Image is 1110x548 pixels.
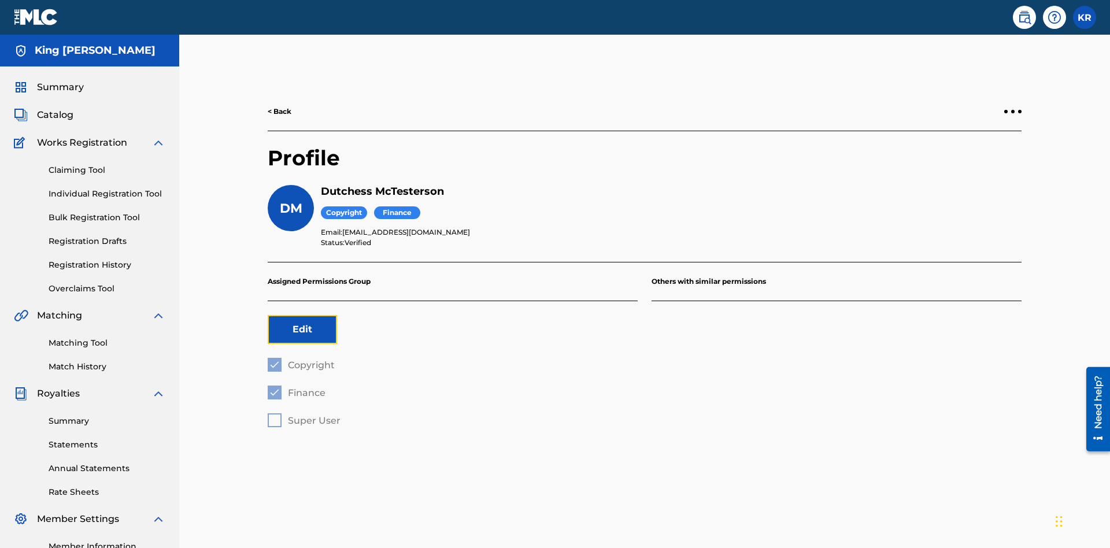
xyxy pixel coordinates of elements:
[1073,6,1096,29] div: User Menu
[14,9,58,25] img: MLC Logo
[14,387,28,401] img: Royalties
[49,188,165,200] a: Individual Registration Tool
[1013,6,1036,29] a: Public Search
[151,387,165,401] img: expand
[268,262,638,301] p: Assigned Permissions Group
[345,238,371,247] span: Verified
[14,80,84,94] a: SummarySummary
[321,206,367,220] span: Copyright
[49,259,165,271] a: Registration History
[49,439,165,451] a: Statements
[14,136,29,150] img: Works Registration
[14,80,28,94] img: Summary
[321,238,1022,248] p: Status:
[342,228,470,236] span: [EMAIL_ADDRESS][DOMAIN_NAME]
[14,108,73,122] a: CatalogCatalog
[49,415,165,427] a: Summary
[49,337,165,349] a: Matching Tool
[37,512,119,526] span: Member Settings
[1078,362,1110,457] iframe: Resource Center
[37,80,84,94] span: Summary
[268,145,1022,185] h2: Profile
[321,227,1022,238] p: Email:
[1043,6,1066,29] div: Help
[321,185,1022,198] h5: Dutchess McTesterson
[49,212,165,224] a: Bulk Registration Tool
[151,309,165,323] img: expand
[1017,10,1031,24] img: search
[49,164,165,176] a: Claiming Tool
[268,315,337,344] button: Edit
[374,206,420,220] span: Finance
[37,108,73,122] span: Catalog
[35,44,156,57] h5: King McTesterson
[1048,10,1061,24] img: help
[14,44,28,58] img: Accounts
[1056,504,1063,539] div: Drag
[37,309,82,323] span: Matching
[49,235,165,247] a: Registration Drafts
[14,309,28,323] img: Matching
[14,512,28,526] img: Member Settings
[37,387,80,401] span: Royalties
[49,486,165,498] a: Rate Sheets
[151,512,165,526] img: expand
[49,361,165,373] a: Match History
[1052,493,1110,548] iframe: Chat Widget
[151,136,165,150] img: expand
[49,462,165,475] a: Annual Statements
[37,136,127,150] span: Works Registration
[280,201,302,216] span: DM
[652,262,1022,301] p: Others with similar permissions
[49,283,165,295] a: Overclaims Tool
[268,106,291,117] a: < Back
[14,108,28,122] img: Catalog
